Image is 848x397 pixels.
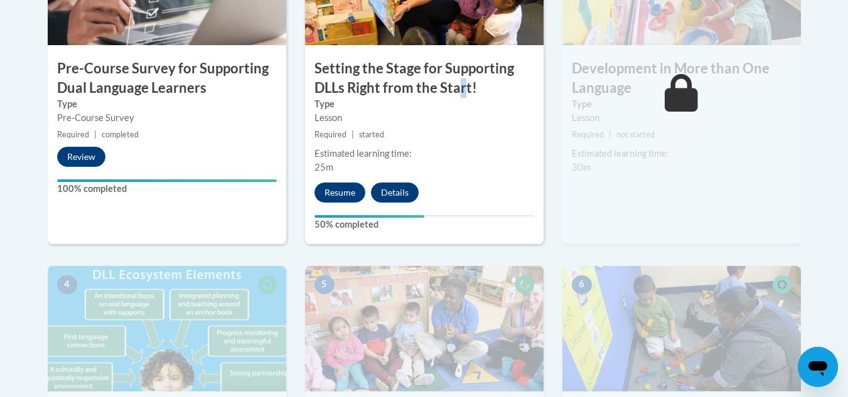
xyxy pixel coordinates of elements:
[314,183,365,203] button: Resume
[572,162,591,172] span: 30m
[48,266,286,391] img: Course Image
[314,162,333,172] span: 25m
[314,97,534,111] label: Type
[314,215,424,218] div: Your progress
[562,59,801,98] h3: Development in More than One Language
[314,111,534,125] div: Lesson
[572,147,792,161] div: Estimated learning time:
[572,130,604,139] span: Required
[314,147,534,161] div: Estimated learning time:
[305,59,544,98] h3: Setting the Stage for Supporting DLLs Right from the Start!
[57,130,89,139] span: Required
[562,266,801,391] img: Course Image
[798,347,838,387] iframe: Button to launch messaging window
[609,130,611,139] span: |
[57,97,277,111] label: Type
[94,130,97,139] span: |
[57,179,277,182] div: Your progress
[572,97,792,111] label: Type
[359,130,384,139] span: started
[572,111,792,125] div: Lesson
[57,147,105,167] button: Review
[305,266,544,391] img: Course Image
[102,130,139,139] span: completed
[616,130,655,139] span: not started
[371,183,419,203] button: Details
[314,218,534,231] label: 50% completed
[572,275,592,294] span: 6
[352,130,354,139] span: |
[314,275,335,294] span: 5
[314,130,346,139] span: Required
[57,182,277,196] label: 100% completed
[57,275,77,294] span: 4
[57,111,277,125] div: Pre-Course Survey
[48,59,286,98] h3: Pre-Course Survey for Supporting Dual Language Learners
